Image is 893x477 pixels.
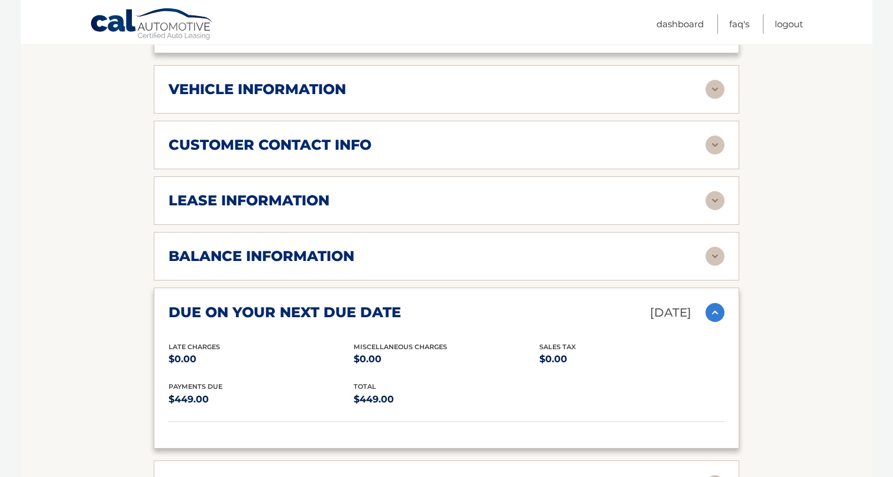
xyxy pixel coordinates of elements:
span: Sales Tax [539,343,576,351]
p: $0.00 [539,351,724,368]
h2: balance information [169,247,354,265]
img: accordion-active.svg [706,303,724,322]
span: Late Charges [169,343,220,351]
span: total [354,382,376,391]
h2: customer contact info [169,136,371,154]
p: $0.00 [169,351,354,368]
h2: vehicle information [169,80,346,98]
p: $0.00 [354,351,539,368]
a: Cal Automotive [90,8,214,42]
a: FAQ's [729,14,749,34]
a: Logout [775,14,803,34]
img: accordion-rest.svg [706,80,724,99]
span: Payments Due [169,382,222,391]
a: Dashboard [656,14,704,34]
img: accordion-rest.svg [706,136,724,154]
p: $449.00 [169,391,354,408]
img: accordion-rest.svg [706,191,724,210]
p: [DATE] [650,302,691,323]
p: $449.00 [354,391,539,408]
img: accordion-rest.svg [706,247,724,266]
h2: due on your next due date [169,304,401,321]
h2: lease information [169,192,329,210]
span: Miscellaneous Charges [354,343,447,351]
